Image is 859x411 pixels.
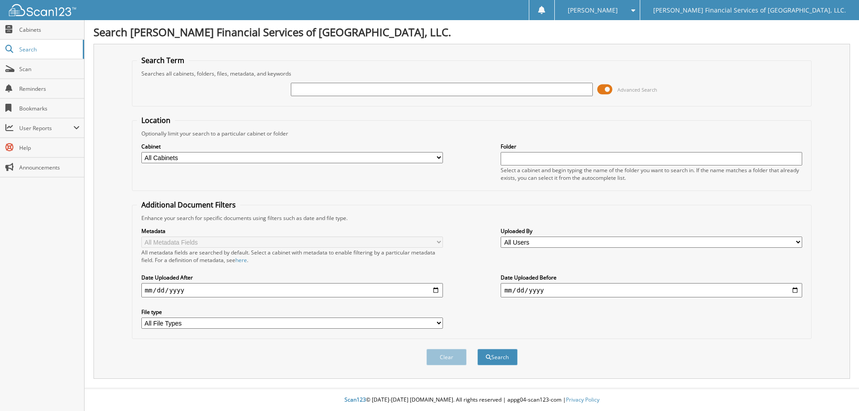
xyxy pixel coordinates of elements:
[141,283,443,297] input: start
[19,46,78,53] span: Search
[19,164,80,171] span: Announcements
[137,115,175,125] legend: Location
[137,200,240,210] legend: Additional Document Filters
[94,25,850,39] h1: Search [PERSON_NAME] Financial Services of [GEOGRAPHIC_DATA], LLC.
[141,249,443,264] div: All metadata fields are searched by default. Select a cabinet with metadata to enable filtering b...
[141,143,443,150] label: Cabinet
[85,389,859,411] div: © [DATE]-[DATE] [DOMAIN_NAME]. All rights reserved | appg04-scan123-com |
[9,4,76,16] img: scan123-logo-white.svg
[344,396,366,403] span: Scan123
[137,214,807,222] div: Enhance your search for specific documents using filters such as date and file type.
[617,86,657,93] span: Advanced Search
[141,308,443,316] label: File type
[653,8,846,13] span: [PERSON_NAME] Financial Services of [GEOGRAPHIC_DATA], LLC.
[137,130,807,137] div: Optionally limit your search to a particular cabinet or folder
[235,256,247,264] a: here
[566,396,600,403] a: Privacy Policy
[19,105,80,112] span: Bookmarks
[19,26,80,34] span: Cabinets
[19,85,80,93] span: Reminders
[501,227,802,235] label: Uploaded By
[501,166,802,182] div: Select a cabinet and begin typing the name of the folder you want to search in. If the name match...
[501,283,802,297] input: end
[501,274,802,281] label: Date Uploaded Before
[137,70,807,77] div: Searches all cabinets, folders, files, metadata, and keywords
[568,8,618,13] span: [PERSON_NAME]
[477,349,518,365] button: Search
[19,124,73,132] span: User Reports
[141,227,443,235] label: Metadata
[141,274,443,281] label: Date Uploaded After
[19,65,80,73] span: Scan
[426,349,467,365] button: Clear
[19,144,80,152] span: Help
[137,55,189,65] legend: Search Term
[501,143,802,150] label: Folder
